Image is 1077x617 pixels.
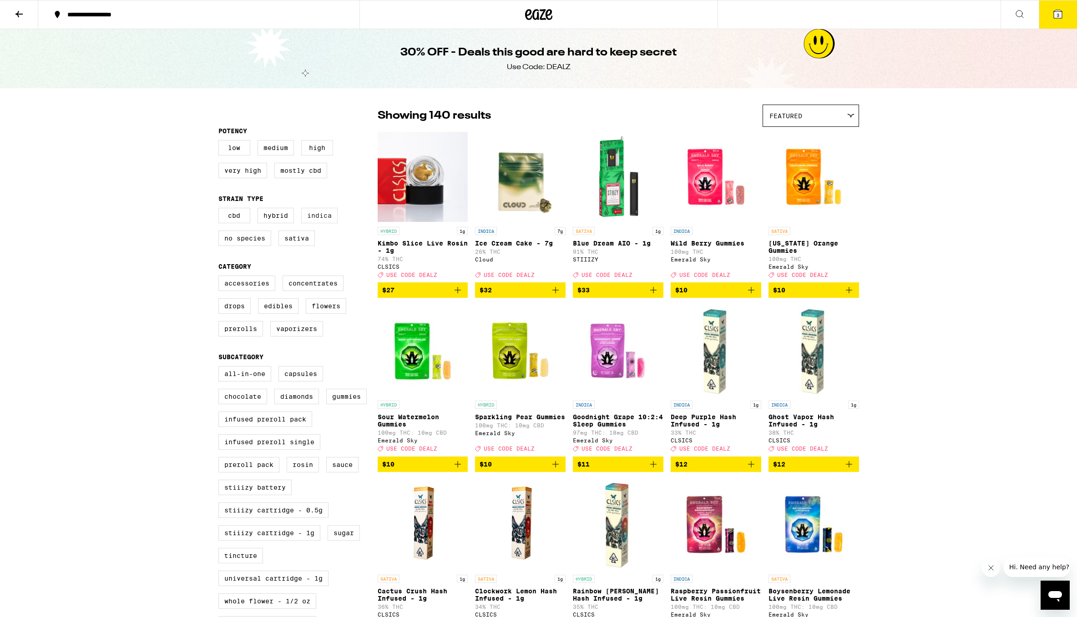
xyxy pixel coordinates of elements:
[671,227,693,235] p: INDICA
[475,282,566,298] button: Add to bag
[671,305,761,456] a: Open page for Deep Purple Hash Infused - 1g from CLSICS
[573,430,663,436] p: 97mg THC: 18mg CBD
[1057,12,1059,18] span: 3
[306,298,346,314] label: Flowers
[378,227,399,235] p: HYBRID
[573,305,663,396] img: Emerald Sky - Goodnight Grape 10:2:4 Sleep Gummies
[258,140,294,156] label: Medium
[573,479,663,570] img: CLSICS - Rainbow Beltz Hash Infused - 1g
[218,593,316,609] label: Whole Flower - 1/2 oz
[218,411,312,427] label: Infused Preroll Pack
[490,479,551,570] img: CLSICS - Clockwork Lemon Hash Infused - 1g
[679,272,730,278] span: USE CODE DEALZ
[484,272,535,278] span: USE CODE DEALZ
[769,305,859,396] img: CLSICS - Ghost Vapor Hash Infused - 1g
[382,286,394,294] span: $27
[671,131,761,222] img: Emerald Sky - Wild Berry Gummies
[773,286,785,294] span: $10
[480,461,492,468] span: $10
[475,401,497,409] p: HYBRID
[475,413,566,421] p: Sparkling Pear Gummies
[671,575,693,583] p: INDICA
[274,163,327,178] label: Mostly CBD
[750,401,761,409] p: 1g
[675,286,688,294] span: $10
[671,249,761,255] p: 100mg THC
[378,401,399,409] p: HYBRID
[218,140,250,156] label: Low
[769,131,859,222] img: Emerald Sky - California Orange Gummies
[769,305,859,456] a: Open page for Ghost Vapor Hash Infused - 1g from CLSICS
[218,366,271,381] label: All-In-One
[671,437,761,443] div: CLSICS
[1039,0,1077,29] button: 3
[573,437,663,443] div: Emerald Sky
[573,131,663,222] img: STIIIZY - Blue Dream AIO - 1g
[573,131,663,282] a: Open page for Blue Dream AIO - 1g from STIIIZY
[400,45,677,60] h1: 30% OFF - Deals this good are hard to keep secret
[671,430,761,436] p: 33% THC
[507,62,571,72] div: Use Code: DEALZ
[573,401,595,409] p: INDICA
[679,446,730,452] span: USE CODE DEALZ
[287,457,319,472] label: Rosin
[218,434,320,450] label: Infused Preroll Single
[475,131,566,282] a: Open page for Ice Cream Cake - 7g from Cloud
[577,286,590,294] span: $33
[1041,581,1070,610] iframe: Button to launch messaging window
[573,305,663,456] a: Open page for Goodnight Grape 10:2:4 Sleep Gummies from Emerald Sky
[769,575,790,583] p: SATIVA
[378,587,468,602] p: Cactus Crush Hash Infused - 1g
[769,587,859,602] p: Boysenberry Lemonade Live Resin Gummies
[378,282,468,298] button: Add to bag
[769,401,790,409] p: INDICA
[378,240,468,254] p: Kimbo Slice Live Rosin - 1g
[484,446,535,452] span: USE CODE DEALZ
[378,305,468,396] img: Emerald Sky - Sour Watermelon Gummies
[581,446,632,452] span: USE CODE DEALZ
[475,575,497,583] p: SATIVA
[848,401,859,409] p: 1g
[769,264,859,270] div: Emerald Sky
[671,479,761,570] img: Emerald Sky - Raspberry Passionfruit Live Resin Gummies
[475,305,566,396] img: Emerald Sky - Sparkling Pear Gummies
[573,227,595,235] p: SATIVA
[218,127,247,135] legend: Potency
[769,413,859,428] p: Ghost Vapor Hash Infused - 1g
[573,256,663,262] div: STIIIZY
[769,131,859,282] a: Open page for California Orange Gummies from Emerald Sky
[671,240,761,247] p: Wild Berry Gummies
[278,231,315,246] label: Sativa
[218,321,263,336] label: Prerolls
[671,256,761,262] div: Emerald Sky
[573,587,663,602] p: Rainbow [PERSON_NAME] Hash Infused - 1g
[573,456,663,472] button: Add to bag
[581,272,632,278] span: USE CODE DEALZ
[457,575,468,583] p: 1g
[671,131,761,282] a: Open page for Wild Berry Gummies from Emerald Sky
[378,256,468,262] p: 74% THC
[301,208,338,223] label: Indica
[769,604,859,610] p: 100mg THC: 10mg CBD
[218,353,263,361] legend: Subcategory
[475,240,566,247] p: Ice Cream Cake - 7g
[274,389,319,404] label: Diamonds
[671,604,761,610] p: 100mg THC: 10mg CBD
[982,559,1000,577] iframe: Close message
[769,227,790,235] p: SATIVA
[326,457,359,472] label: Sauce
[475,604,566,610] p: 34% THC
[378,575,399,583] p: SATIVA
[457,227,468,235] p: 1g
[573,282,663,298] button: Add to bag
[777,272,828,278] span: USE CODE DEALZ
[769,112,802,120] span: Featured
[392,479,453,570] img: CLSICS - Cactus Crush Hash Infused - 1g
[378,131,468,282] a: Open page for Kimbo Slice Live Rosin - 1g from CLSICS
[328,525,360,541] label: Sugar
[769,430,859,436] p: 38% THC
[773,461,785,468] span: $12
[378,430,468,436] p: 100mg THC: 10mg CBD
[386,446,437,452] span: USE CODE DEALZ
